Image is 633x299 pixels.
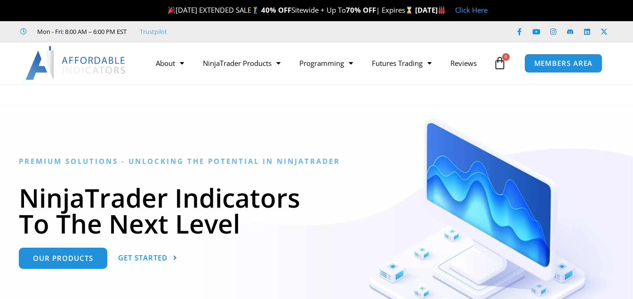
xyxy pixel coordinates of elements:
span: MEMBERS AREA [534,60,593,67]
a: Click Here [455,5,488,15]
strong: 40% OFF [261,5,291,15]
img: 🏌️‍♂️ [252,7,259,14]
a: 0 [479,49,521,77]
a: About [146,52,193,74]
a: Futures Trading [362,52,441,74]
span: Mon - Fri: 8:00 AM – 6:00 PM EST [35,26,127,37]
strong: 70% OFF [346,5,376,15]
a: NinjaTrader Products [193,52,290,74]
img: LogoAI | Affordable Indicators – NinjaTrader [25,46,127,80]
a: Programming [290,52,362,74]
a: MEMBERS AREA [524,54,603,73]
img: ⌛ [406,7,413,14]
strong: [DATE] [415,5,446,15]
a: Our Products [19,248,107,269]
nav: Menu [146,52,491,74]
img: 🏭 [438,7,445,14]
h6: Premium Solutions - Unlocking the Potential in NinjaTrader [19,157,614,166]
span: 0 [502,53,510,61]
img: 🎉 [168,7,175,14]
a: Trustpilot [140,26,167,37]
h1: NinjaTrader Indicators To The Next Level [19,185,614,236]
a: Get Started [118,248,177,269]
span: Our Products [33,255,93,262]
span: Get Started [118,254,168,261]
a: Reviews [441,52,486,74]
span: [DATE] EXTENDED SALE Sitewide + Up To | Expires [166,5,415,15]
